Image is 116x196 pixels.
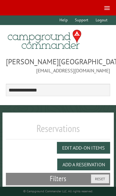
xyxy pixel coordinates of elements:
[6,173,110,185] h2: Filters
[6,28,83,52] img: Campground Commander
[23,189,93,193] small: © Campground Commander LLC. All rights reserved.
[6,122,110,139] h1: Reservations
[6,57,110,74] span: [PERSON_NAME][GEOGRAPHIC_DATA] [EMAIL_ADDRESS][DOMAIN_NAME]
[72,15,91,25] a: Support
[91,174,109,183] button: Reset
[92,15,110,25] a: Logout
[57,15,71,25] a: Help
[57,142,110,154] button: Edit Add-on Items
[57,159,110,170] button: Add a Reservation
